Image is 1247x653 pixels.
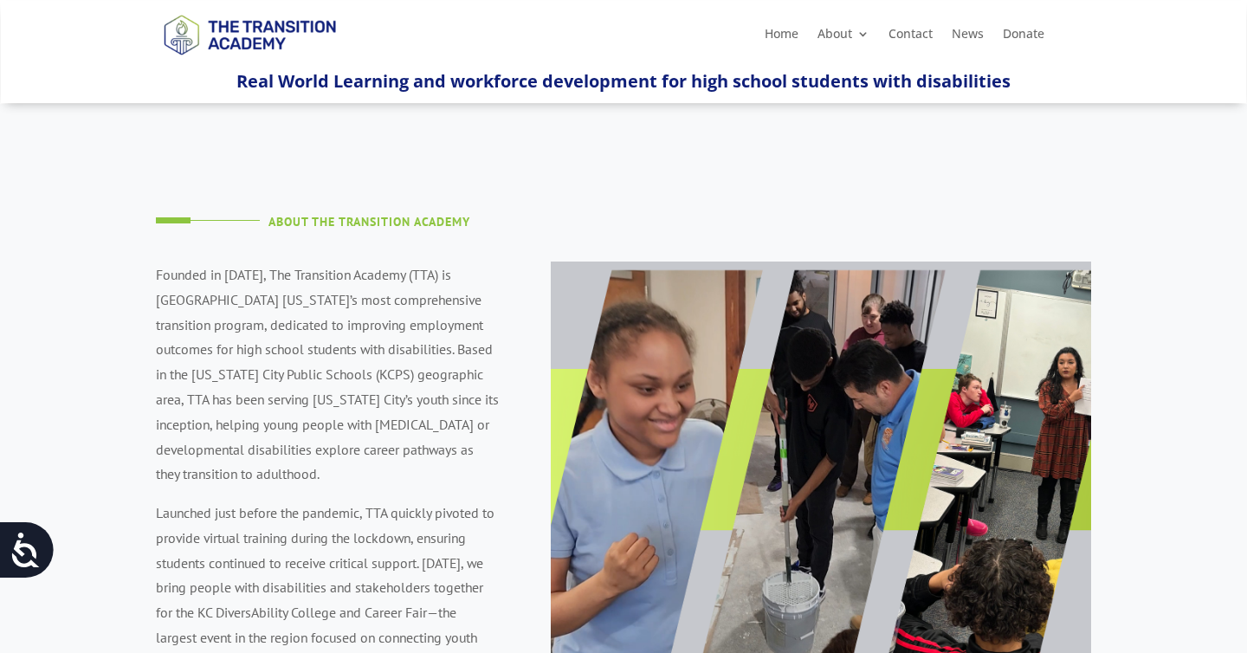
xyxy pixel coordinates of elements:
[817,28,869,47] a: About
[156,3,343,65] img: TTA Brand_TTA Primary Logo_Horizontal_Light BG
[268,216,499,236] h4: About The Transition Academy
[236,69,1011,93] span: Real World Learning and workforce development for high school students with disabilities
[156,52,343,68] a: Logo-Noticias
[156,266,499,482] span: Founded in [DATE], The Transition Academy (TTA) is [GEOGRAPHIC_DATA] [US_STATE]’s most comprehens...
[765,28,798,47] a: Home
[952,28,984,47] a: News
[888,28,933,47] a: Contact
[1003,28,1044,47] a: Donate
